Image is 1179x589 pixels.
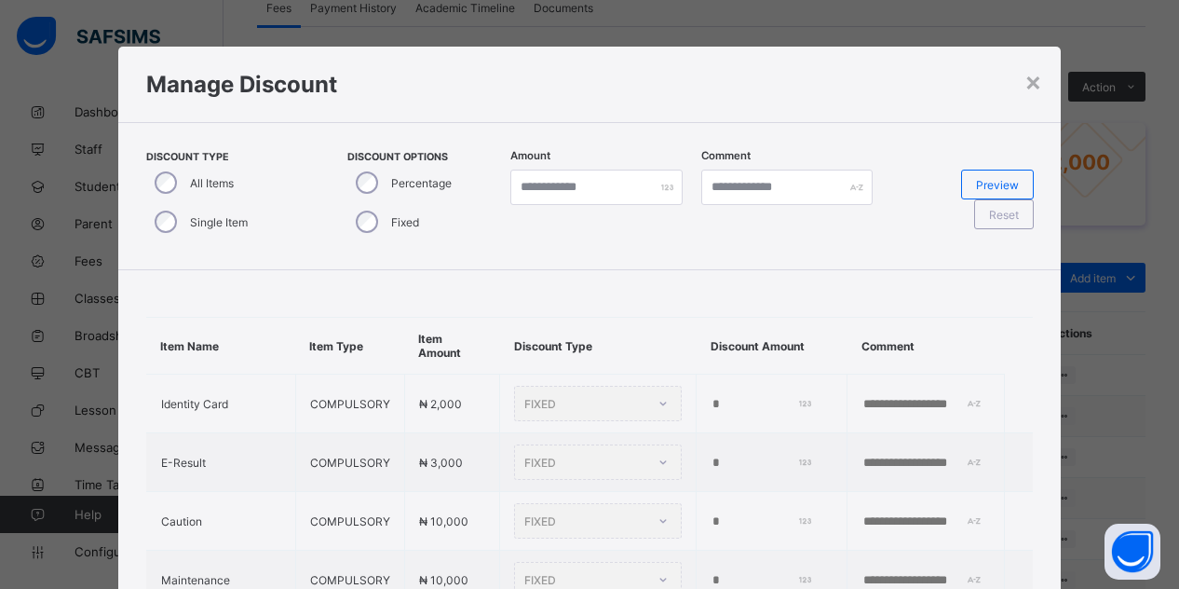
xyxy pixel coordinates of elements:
label: Amount [510,149,550,162]
label: Percentage [391,176,452,190]
span: Discount Type [146,151,310,163]
th: Comment [847,318,1005,375]
th: Item Name [146,318,295,375]
td: COMPULSORY [295,375,404,433]
th: Item Type [295,318,404,375]
label: Fixed [391,215,419,229]
button: Open asap [1104,524,1160,580]
span: Preview [976,178,1019,192]
span: Reset [989,208,1019,222]
span: ₦ 3,000 [419,456,463,470]
h1: Manage Discount [146,71,1034,98]
td: Identity Card [146,375,295,433]
span: Discount Options [347,151,501,163]
th: Item Amount [404,318,500,375]
th: Discount Amount [697,318,847,375]
td: E-Result [146,433,295,492]
th: Discount Type [500,318,697,375]
span: ₦ 10,000 [419,514,468,528]
span: ₦ 2,000 [419,397,462,411]
td: COMPULSORY [295,433,404,492]
td: COMPULSORY [295,492,404,551]
label: All Items [190,176,234,190]
label: Comment [701,149,751,162]
td: Caution [146,492,295,551]
div: × [1024,65,1042,97]
span: ₦ 10,000 [419,573,468,587]
label: Single Item [190,215,248,229]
